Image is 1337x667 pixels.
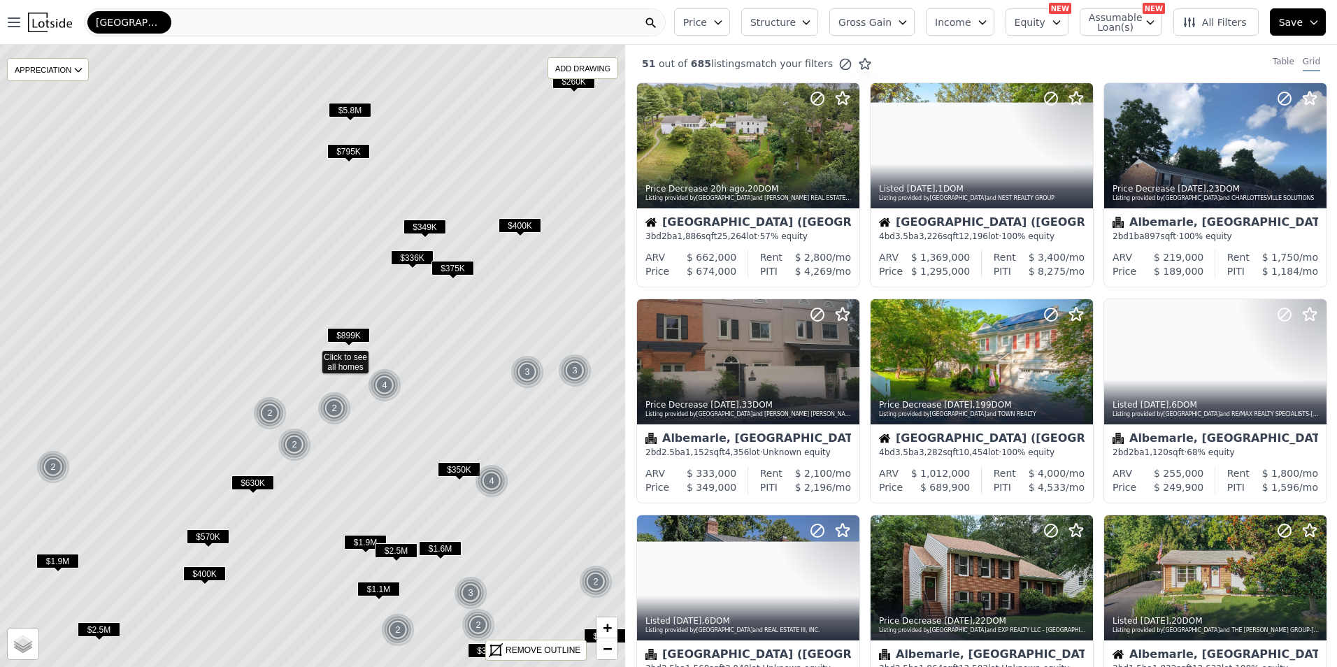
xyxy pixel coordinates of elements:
span: $1.9M [36,554,79,568]
span: $ 662,000 [687,252,736,263]
div: Rent [994,466,1016,480]
a: Price Decrease [DATE],199DOMListing provided by[GEOGRAPHIC_DATA]and TOWN REALTYHouse[GEOGRAPHIC_D... [870,299,1092,503]
span: $400K [499,218,541,233]
div: /mo [778,480,851,494]
div: Price [879,264,903,278]
div: Listing provided by [GEOGRAPHIC_DATA] and NEST REALTY GROUP [879,194,1086,203]
img: Condominium [645,649,657,660]
span: $ 1,295,000 [911,266,971,277]
div: $899K [327,328,370,348]
span: $ 2,100 [795,468,832,479]
span: $ 2,196 [795,482,832,493]
div: /mo [778,264,851,278]
span: 1,886 [678,231,701,241]
span: [GEOGRAPHIC_DATA] [96,15,163,29]
div: /mo [782,466,851,480]
img: g1.png [368,368,402,402]
div: 3 [454,576,487,610]
a: Listed [DATE],1DOMListing provided by[GEOGRAPHIC_DATA]and NEST REALTY GROUPHouse[GEOGRAPHIC_DATA]... [870,83,1092,287]
div: /mo [1011,480,1085,494]
span: $795K [327,144,370,159]
img: g1.png [454,576,488,610]
span: 685 [687,58,711,69]
a: Listed [DATE],6DOMListing provided by[GEOGRAPHIC_DATA]and RE/MAX REALTY SPECIALISTS-[GEOGRAPHIC_D... [1103,299,1326,503]
div: Rent [1227,250,1250,264]
span: $ 189,000 [1154,266,1203,277]
span: 897 [1145,231,1161,241]
span: − [603,640,612,657]
div: /mo [1250,466,1318,480]
div: 2 bd 2 ba sqft · 68% equity [1113,447,1318,458]
time: 2025-09-15 20:22 [1178,184,1206,194]
div: [GEOGRAPHIC_DATA] ([GEOGRAPHIC_DATA]) [645,649,851,663]
div: /mo [782,250,851,264]
div: PITI [994,264,1011,278]
div: Listing provided by [GEOGRAPHIC_DATA] and [PERSON_NAME] [PERSON_NAME] INC., REALTOR [645,410,852,419]
time: 2025-09-12 12:22 [1141,400,1169,410]
div: $336K [391,250,434,271]
div: Price [645,480,669,494]
div: Listing provided by [GEOGRAPHIC_DATA] and REAL ESTATE III, INC. [645,626,852,635]
div: Price [645,264,669,278]
div: ARV [879,250,899,264]
div: /mo [1011,264,1085,278]
button: All Filters [1173,8,1259,36]
span: $630K [231,475,274,490]
span: $ 8,275 [1029,266,1066,277]
div: Albemarle, [GEOGRAPHIC_DATA] [1113,217,1318,231]
div: /mo [1016,250,1085,264]
button: Gross Gain [829,8,915,36]
div: ARV [645,250,665,264]
div: $1.9M [36,554,79,574]
div: 2 [278,428,311,461]
div: $300K [468,643,510,664]
div: NEW [1049,3,1071,14]
div: Albemarle, [GEOGRAPHIC_DATA] [879,649,1085,663]
div: [GEOGRAPHIC_DATA] ([GEOGRAPHIC_DATA]) [645,217,851,231]
div: $1.6M [419,541,462,561]
div: APPRECIATION [7,58,89,81]
img: House [879,433,890,444]
div: 4 bd 3.5 ba sqft lot · 100% equity [879,231,1085,242]
img: g1.png [253,396,287,430]
span: $300K [468,643,510,658]
div: $630K [231,475,274,496]
button: Save [1270,8,1326,36]
span: $ 255,000 [1154,468,1203,479]
img: House [645,217,657,228]
div: [GEOGRAPHIC_DATA] ([GEOGRAPHIC_DATA]-[GEOGRAPHIC_DATA]) [879,217,1085,231]
div: Rent [760,250,782,264]
span: Structure [750,15,795,29]
img: House [879,217,890,228]
span: $ 689,900 [920,482,970,493]
span: $ 349,000 [687,482,736,493]
div: Price Decrease , 22 DOM [879,615,1086,626]
div: Listed , 6 DOM [645,615,852,626]
span: 1,120 [1145,447,1168,457]
span: $899K [327,328,370,343]
div: Listing provided by [GEOGRAPHIC_DATA] and THE [PERSON_NAME] GROUP-[GEOGRAPHIC_DATA] [1113,626,1320,635]
img: g1.png [317,392,352,425]
div: $349K [403,220,446,240]
div: $1.1M [357,582,400,602]
span: $375K [431,261,474,275]
span: $336K [391,250,434,265]
div: Albemarle, [GEOGRAPHIC_DATA] [1113,649,1318,663]
img: g1.png [475,464,509,498]
time: 2025-09-17 17:22 [710,184,745,194]
time: 2025-09-09 15:26 [944,616,973,626]
span: $260K [552,74,595,89]
img: Condominium [1113,433,1124,444]
div: Listed , 1 DOM [879,183,1086,194]
div: Price Decrease , 33 DOM [645,399,852,410]
span: $350K [438,462,480,477]
span: 3,226 [919,231,943,241]
span: $1.1M [357,582,400,596]
span: $5.8M [329,103,371,117]
div: Albemarle, [GEOGRAPHIC_DATA] [1113,433,1318,447]
span: 51 [642,58,655,69]
span: 25,264 [717,231,746,241]
div: Price [1113,480,1136,494]
img: Condominium [1113,217,1124,228]
span: $1.9M [344,535,387,550]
